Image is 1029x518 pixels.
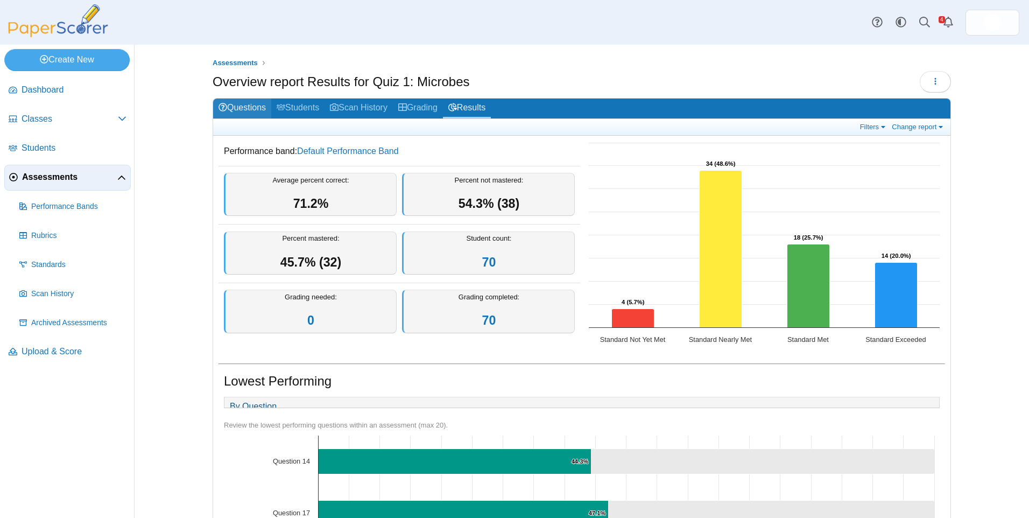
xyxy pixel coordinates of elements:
[210,57,260,70] a: Assessments
[4,78,131,103] a: Dashboard
[22,171,117,183] span: Assessments
[293,197,329,211] span: 71.2%
[787,244,830,328] path: Standard Met, 18. Overall Assessment Performance.
[583,137,945,353] svg: Interactive chart
[15,194,131,220] a: Performance Bands
[622,299,645,305] text: 4 (5.7%)
[482,255,496,269] a: 70
[280,255,341,269] span: 45.7% (32)
[15,252,131,278] a: Standards
[15,281,131,307] a: Scan History
[224,232,397,275] div: Percent mastered:
[865,335,926,344] text: Standard Exceeded
[219,137,580,165] dd: Performance band:
[4,49,130,71] a: Create New
[224,173,397,216] div: Average percent correct:
[224,290,397,333] div: Grading needed:
[889,122,948,131] a: Change report
[700,171,742,328] path: Standard Nearly Met, 34. Overall Assessment Performance.
[794,234,823,241] text: 18 (25.7%)
[482,313,496,327] a: 70
[787,335,829,344] text: Standard Met
[224,421,940,430] div: Review the lowest performing questions within an assessment (max 20).
[271,99,325,118] a: Students
[4,339,131,365] a: Upload & Score
[936,11,960,34] a: Alerts
[583,137,945,353] div: Chart. Highcharts interactive chart.
[459,197,519,211] span: 54.3% (38)
[591,449,935,474] path: Question 14, 55.7. .
[402,290,575,333] div: Grading completed:
[4,30,112,39] a: PaperScorer
[4,136,131,162] a: Students
[319,449,591,474] path: Question 14, 44.3%. % of Points Earned.
[31,289,126,299] span: Scan History
[15,310,131,336] a: Archived Assessments
[882,253,911,259] text: 14 (20.0%)
[22,142,126,154] span: Students
[297,146,399,156] a: Default Performance Band
[4,107,131,132] a: Classes
[402,173,575,216] div: Percent not mastered:
[4,4,112,37] img: PaperScorer
[273,457,310,465] text: Question 14
[612,309,654,328] path: Standard Not Yet Met, 4. Overall Assessment Performance.
[965,10,1019,36] a: ps.hreErqNOxSkiDGg1
[22,346,126,358] span: Upload & Score
[325,99,393,118] a: Scan History
[875,263,918,328] path: Standard Exceeded, 14. Overall Assessment Performance.
[224,372,332,390] h1: Lowest Performing
[273,509,310,517] text: Question 17
[213,99,271,118] a: Questions
[22,84,126,96] span: Dashboard
[857,122,890,131] a: Filters
[689,335,752,344] text: Standard Nearly Met
[15,223,131,249] a: Rubrics
[22,113,118,125] span: Classes
[984,14,1001,31] span: Micah Willis
[393,99,443,118] a: Grading
[31,260,126,270] span: Standards
[4,165,131,191] a: Assessments
[589,510,606,516] text: 47.1%
[600,335,666,344] text: Standard Not Yet Met
[572,458,589,465] text: 44.3%
[984,14,1001,31] img: ps.hreErqNOxSkiDGg1
[31,318,126,328] span: Archived Assessments
[213,73,469,91] h1: Overview report Results for Quiz 1: Microbes
[31,230,126,241] span: Rubrics
[443,99,491,118] a: Results
[31,201,126,212] span: Performance Bands
[307,313,314,327] a: 0
[706,160,736,167] text: 34 (48.6%)
[213,59,258,67] span: Assessments
[402,232,575,275] div: Student count:
[224,397,282,416] a: By Question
